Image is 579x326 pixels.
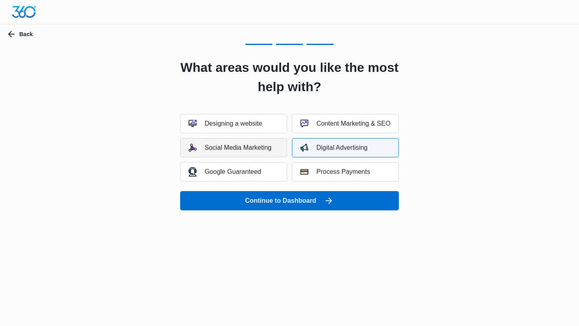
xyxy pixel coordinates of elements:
[180,191,399,210] button: Continue to Dashboard
[189,167,261,176] div: Google Guaranteed
[180,114,287,133] button: Designing a website
[180,162,287,181] button: Google Guaranteed
[292,162,399,181] button: Process Payments
[300,144,368,152] div: Digital Advertising
[170,58,409,96] h2: What areas would you like the most help with?
[300,168,370,176] div: Process Payments
[292,138,399,157] button: Digital Advertising
[300,120,390,128] div: Content Marketing & SEO
[180,138,287,157] button: Social Media Marketing
[189,144,271,152] div: Social Media Marketing
[292,114,399,133] button: Content Marketing & SEO
[189,120,262,128] div: Designing a website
